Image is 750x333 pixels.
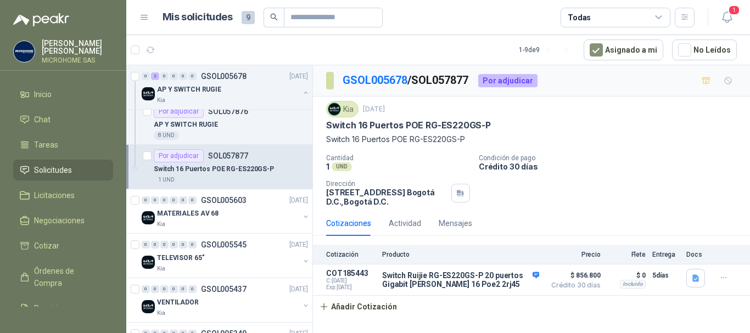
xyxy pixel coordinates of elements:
[208,108,248,115] p: SOL057876
[519,41,575,59] div: 1 - 9 de 9
[728,5,740,15] span: 1
[289,284,308,295] p: [DATE]
[142,241,150,249] div: 0
[14,41,35,62] img: Company Logo
[686,251,708,258] p: Docs
[313,296,403,318] button: Añadir Cotización
[13,134,113,155] a: Tareas
[151,72,159,80] div: 2
[326,180,447,188] p: Dirección
[479,154,746,162] p: Condición de pago
[546,269,601,282] span: $ 856.800
[326,188,447,206] p: [STREET_ADDRESS] Bogotá D.C. , Bogotá D.C.
[157,84,221,95] p: AP Y SWITCH RUGIE
[163,9,233,25] h1: Mis solicitudes
[34,189,75,201] span: Licitaciones
[270,13,278,21] span: search
[154,176,179,184] div: 1 UND
[34,139,58,151] span: Tareas
[652,269,680,282] p: 5 días
[13,160,113,180] a: Solicitudes
[568,12,591,24] div: Todas
[326,278,376,284] span: C: [DATE]
[201,285,247,293] p: GSOL005437
[479,162,746,171] p: Crédito 30 días
[13,235,113,256] a: Cotizar
[170,285,178,293] div: 0
[126,145,312,189] a: Por adjudicarSOL057877Switch 16 Puertos POE RG-ES220GS-P1 UND
[142,70,310,105] a: 0 2 0 0 0 0 GSOL005678[DATE] Company LogoAP Y SWITCH RUGIEKia
[42,39,113,55] p: [PERSON_NAME] [PERSON_NAME]
[343,72,469,89] p: / SOL057877
[151,285,159,293] div: 0
[142,300,155,313] img: Company Logo
[439,217,472,229] div: Mensajes
[188,285,197,293] div: 0
[160,196,169,204] div: 0
[34,88,52,100] span: Inicio
[34,265,103,289] span: Órdenes de Compra
[289,240,308,250] p: [DATE]
[126,100,312,145] a: Por adjudicarSOL057876AP Y SWITCH RUGIE8 UND
[142,256,155,269] img: Company Logo
[34,240,59,252] span: Cotizar
[157,309,165,318] p: Kia
[326,154,470,162] p: Cantidad
[142,283,310,318] a: 0 0 0 0 0 0 GSOL005437[DATE] Company LogoVENTILADORKia
[170,72,178,80] div: 0
[179,196,187,204] div: 0
[13,13,69,26] img: Logo peakr
[151,196,159,204] div: 0
[42,57,113,64] p: MICROHOME SAS
[584,39,663,60] button: Asignado a mi
[157,96,165,105] p: Kia
[382,271,539,289] p: Switch Ruijie RG-ES220GS-P 20 puertos Gigabit [PERSON_NAME] 16 Poe2 2rj45
[157,253,204,263] p: TELEVISOR 65"
[154,164,274,174] p: Switch 16 Puertos POE RG-ES220GS-P
[717,8,737,27] button: 1
[326,101,359,117] div: Kia
[13,109,113,130] a: Chat
[179,72,187,80] div: 0
[201,72,247,80] p: GSOL005678
[382,251,539,258] p: Producto
[34,114,51,126] span: Chat
[142,238,310,273] a: 0 0 0 0 0 0 GSOL005545[DATE] Company LogoTELEVISOR 65"Kia
[170,241,178,249] div: 0
[363,104,385,115] p: [DATE]
[34,215,85,227] span: Negociaciones
[13,210,113,231] a: Negociaciones
[332,162,352,171] div: UND
[326,217,371,229] div: Cotizaciones
[157,220,165,229] p: Kia
[157,297,199,308] p: VENTILADOR
[672,39,737,60] button: No Leídos
[607,251,646,258] p: Flete
[607,269,646,282] p: $ 0
[142,194,310,229] a: 0 0 0 0 0 0 GSOL005603[DATE] Company LogoMATERIALES AV 68Kia
[188,196,197,204] div: 0
[34,302,75,314] span: Remisiones
[160,285,169,293] div: 0
[157,264,165,273] p: Kia
[326,162,329,171] p: 1
[326,284,376,291] span: Exp: [DATE]
[328,103,340,115] img: Company Logo
[13,298,113,319] a: Remisiones
[34,164,72,176] span: Solicitudes
[142,211,155,224] img: Company Logo
[154,149,204,162] div: Por adjudicar
[160,72,169,80] div: 0
[13,185,113,206] a: Licitaciones
[151,241,159,249] div: 0
[620,280,646,289] div: Incluido
[389,217,421,229] div: Actividad
[188,241,197,249] div: 0
[242,11,255,24] span: 9
[546,282,601,289] span: Crédito 30 días
[13,84,113,105] a: Inicio
[170,196,178,204] div: 0
[478,74,538,87] div: Por adjudicar
[142,72,150,80] div: 0
[326,133,737,145] p: Switch 16 Puertos POE RG-ES220GS-P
